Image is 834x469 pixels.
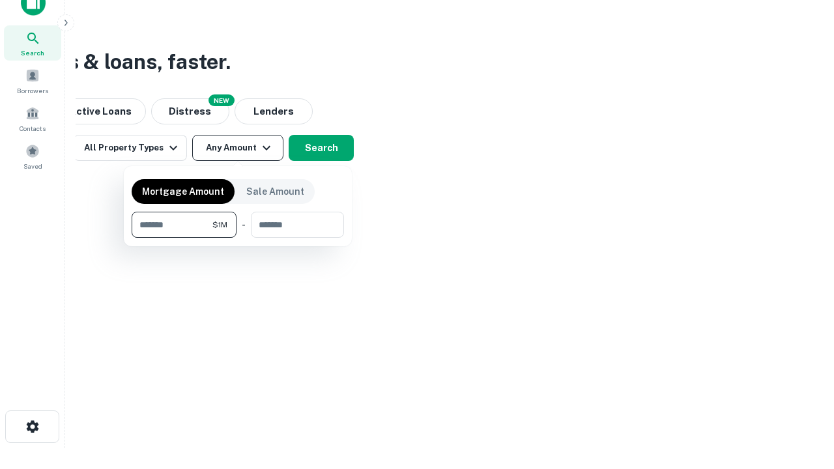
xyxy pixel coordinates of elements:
div: - [242,212,246,238]
iframe: Chat Widget [769,365,834,427]
p: Mortgage Amount [142,184,224,199]
p: Sale Amount [246,184,304,199]
span: $1M [212,219,227,231]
